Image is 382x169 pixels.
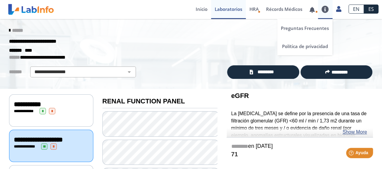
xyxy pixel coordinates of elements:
iframe: Help widget launcher [328,145,375,162]
b: eGFR [231,92,249,99]
h5: en [DATE] [231,143,368,150]
a: Preguntas Frecuentes [277,19,332,37]
a: Show More [342,128,367,136]
a: EN [348,5,364,14]
a: Política de privacidad [277,37,332,55]
b: RENAL FUNCTION PANEL [102,97,185,105]
a: ES [364,5,378,14]
span: HRA [249,6,259,12]
h4: 71 [231,151,368,158]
